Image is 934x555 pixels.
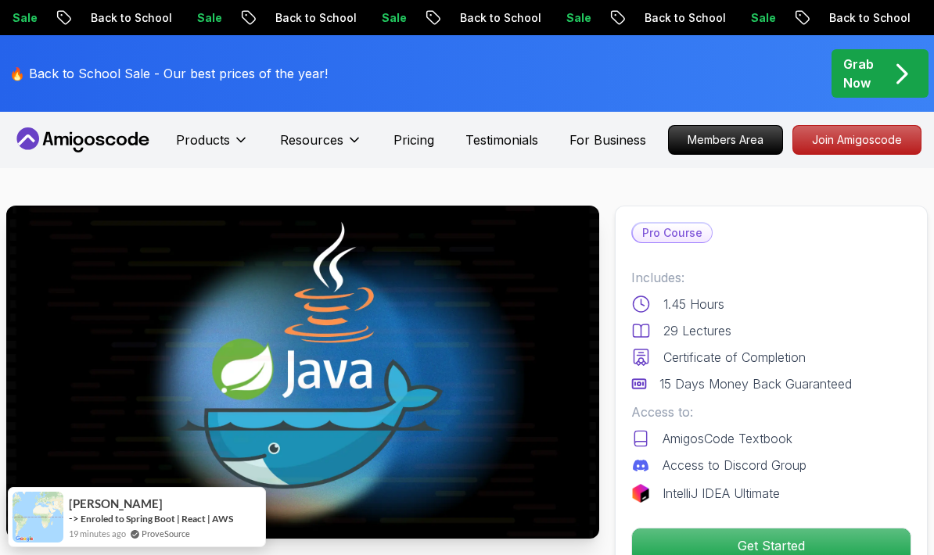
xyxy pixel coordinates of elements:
p: 15 Days Money Back Guaranteed [659,374,852,393]
p: Access to Discord Group [663,456,806,474]
p: 1.45 Hours [663,295,724,313]
p: Sale [552,10,602,26]
p: Back to School [446,10,552,26]
a: Members Area [668,125,783,155]
img: provesource social proof notification image [13,492,63,542]
p: Join Amigoscode [793,126,921,154]
p: AmigosCode Textbook [663,429,792,448]
a: Join Amigoscode [792,125,921,155]
p: Members Area [669,126,782,154]
p: Resources [280,131,343,149]
p: Certificate of Completion [663,348,806,367]
p: Back to School [261,10,368,26]
img: jetbrains logo [631,484,650,503]
p: IntelliJ IDEA Ultimate [663,484,780,503]
p: Products [176,131,230,149]
a: For Business [569,131,646,149]
a: Enroled to Spring Boot | React | AWS [81,513,233,525]
p: Includes: [631,268,911,287]
p: Back to School [77,10,183,26]
p: Sale [183,10,233,26]
p: 29 Lectures [663,321,731,340]
span: [PERSON_NAME] [69,497,163,510]
p: Access to: [631,403,911,421]
p: Back to School [630,10,737,26]
p: Back to School [815,10,921,26]
span: 19 minutes ago [69,527,126,540]
span: -> [69,512,79,525]
p: Sale [737,10,787,26]
p: 🔥 Back to School Sale - Our best prices of the year! [9,64,328,83]
button: Products [176,131,249,162]
button: Resources [280,131,362,162]
p: Grab Now [843,55,874,92]
a: ProveSource [142,527,190,540]
img: docker-for-java-developers_thumbnail [6,206,599,539]
a: Pricing [393,131,434,149]
p: Sale [368,10,418,26]
a: Testimonials [465,131,538,149]
p: Pro Course [633,224,712,242]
